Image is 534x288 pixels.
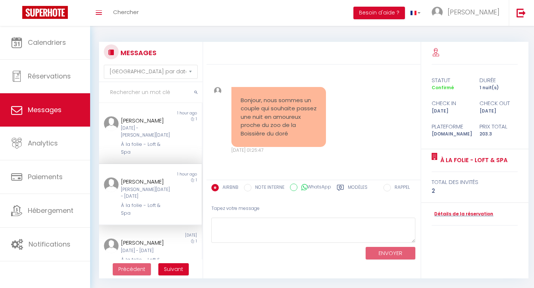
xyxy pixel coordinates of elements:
[475,122,523,131] div: Prix total
[28,71,71,81] span: Réservations
[28,138,58,148] span: Analytics
[438,156,508,165] a: À la folie - Loft & Spa
[99,82,202,103] input: Rechercher un mot clé
[427,76,475,85] div: statut
[241,96,317,138] pre: Bonjour, nous sommes un couple qui souhaite passez une nuit en amoureux proche du zoo de la Boiss...
[158,263,189,276] button: Next
[28,206,73,215] span: Hébergement
[432,178,518,187] div: total des invités
[432,211,493,218] a: Détails de la réservation
[121,116,171,125] div: [PERSON_NAME]
[366,247,415,260] button: ENVOYER
[29,240,70,249] span: Notifications
[28,38,66,47] span: Calendriers
[28,105,62,114] span: Messages
[196,238,197,244] span: 1
[121,125,171,139] div: [DATE] - [PERSON_NAME][DATE]
[475,76,523,85] div: durée
[475,99,523,108] div: check out
[297,184,331,192] label: WhatsApp
[427,99,475,108] div: check in
[427,122,475,131] div: Plateforme
[353,7,405,19] button: Besoin d'aide ?
[391,184,410,192] label: RAPPEL
[196,116,197,122] span: 1
[121,202,171,217] div: À la folie - Loft & Spa
[104,177,119,192] img: ...
[214,87,222,95] img: ...
[104,116,119,131] img: ...
[121,186,171,200] div: [PERSON_NAME][DATE] - [DATE]
[164,265,183,273] span: Suivant
[150,232,201,238] div: [DATE]
[104,238,119,253] img: ...
[448,7,500,17] span: [PERSON_NAME]
[251,184,284,192] label: NOTE INTERNE
[475,108,523,115] div: [DATE]
[150,171,201,177] div: 1 hour ago
[121,177,171,186] div: [PERSON_NAME]
[121,256,171,271] div: À la folie - Loft & Spa
[22,6,68,19] img: Super Booking
[475,131,523,138] div: 203.3
[113,8,139,16] span: Chercher
[219,184,238,192] label: AIRBNB
[211,200,416,218] div: Tapez votre message
[121,247,171,254] div: [DATE] - [DATE]
[517,8,526,17] img: logout
[119,44,156,61] h3: MESSAGES
[113,263,151,276] button: Previous
[118,265,145,273] span: Précédent
[231,147,326,154] div: [DATE] 01:25:47
[121,238,171,247] div: [PERSON_NAME]
[432,7,443,18] img: ...
[348,184,367,193] label: Modèles
[475,84,523,91] div: 1 nuit(s)
[150,110,201,116] div: 1 hour ago
[427,131,475,138] div: [DOMAIN_NAME]
[427,108,475,115] div: [DATE]
[121,141,171,156] div: À la folie - Loft & Spa
[196,177,197,183] span: 1
[28,172,63,181] span: Paiements
[432,84,454,91] span: Confirmé
[432,187,518,195] div: 2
